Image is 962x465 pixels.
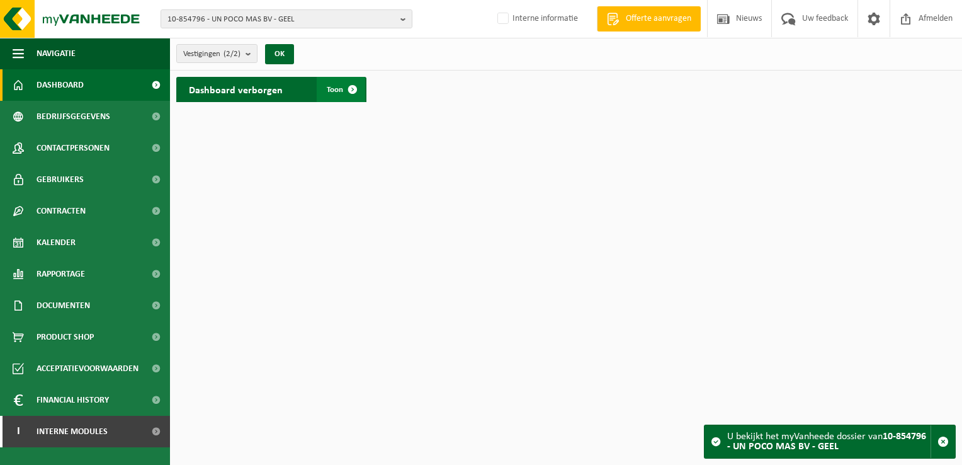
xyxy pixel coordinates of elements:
count: (2/2) [224,50,241,58]
span: Navigatie [37,38,76,69]
strong: 10-854796 - UN POCO MAS BV - GEEL [727,432,926,452]
div: U bekijkt het myVanheede dossier van [727,425,931,458]
span: Toon [327,86,343,94]
span: I [13,416,24,447]
a: Offerte aanvragen [597,6,701,32]
span: Kalender [37,227,76,258]
h2: Dashboard verborgen [176,77,295,101]
span: Vestigingen [183,45,241,64]
span: Dashboard [37,69,84,101]
span: Rapportage [37,258,85,290]
button: OK [265,44,294,64]
span: Interne modules [37,416,108,447]
a: Toon [317,77,365,102]
button: 10-854796 - UN POCO MAS BV - GEEL [161,9,412,28]
span: Documenten [37,290,90,321]
span: Gebruikers [37,164,84,195]
button: Vestigingen(2/2) [176,44,257,63]
span: Bedrijfsgegevens [37,101,110,132]
span: Offerte aanvragen [623,13,694,25]
span: Product Shop [37,321,94,353]
span: Acceptatievoorwaarden [37,353,139,384]
span: Contactpersonen [37,132,110,164]
span: 10-854796 - UN POCO MAS BV - GEEL [167,10,395,29]
span: Contracten [37,195,86,227]
label: Interne informatie [495,9,578,28]
span: Financial History [37,384,109,416]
